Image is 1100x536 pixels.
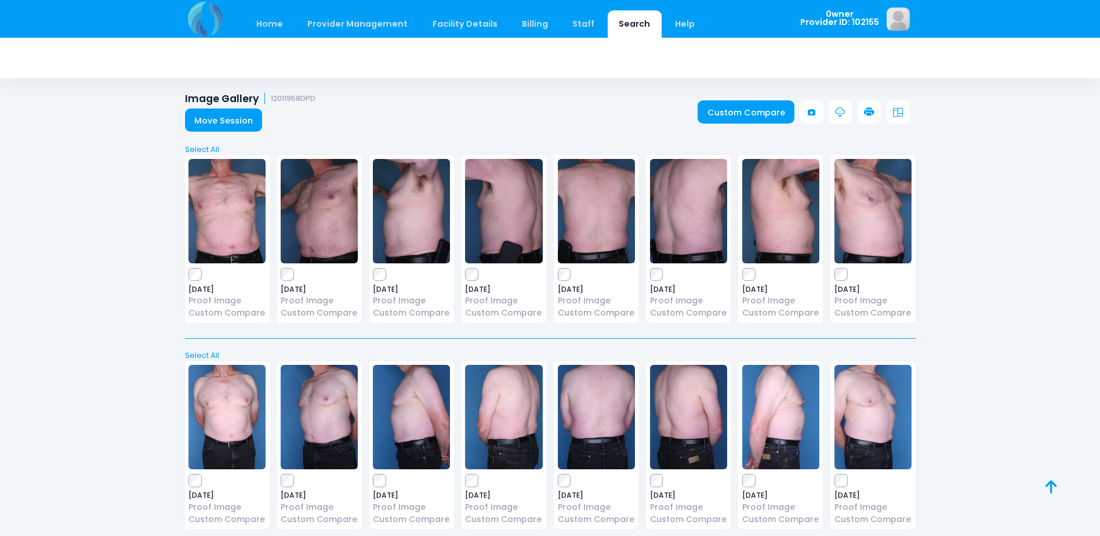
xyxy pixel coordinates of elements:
[650,513,727,526] a: Custom Compare
[742,286,819,293] span: [DATE]
[650,295,727,307] a: Proof Image
[834,307,912,319] a: Custom Compare
[834,295,912,307] a: Proof Image
[558,492,635,499] span: [DATE]
[296,10,419,38] a: Provider Management
[281,501,358,513] a: Proof Image
[558,159,635,263] img: image
[742,492,819,499] span: [DATE]
[373,501,450,513] a: Proof Image
[887,8,910,31] img: image
[281,159,358,263] img: image
[834,492,912,499] span: [DATE]
[663,10,706,38] a: Help
[558,307,635,319] a: Custom Compare
[834,513,912,526] a: Custom Compare
[188,365,266,469] img: image
[742,501,819,513] a: Proof Image
[373,286,450,293] span: [DATE]
[245,10,295,38] a: Home
[373,159,450,263] img: image
[373,295,450,307] a: Proof Image
[281,365,358,469] img: image
[650,492,727,499] span: [DATE]
[834,365,912,469] img: image
[800,10,879,27] span: 0wner Provider ID: 102155
[271,95,315,103] small: 12011958DPD
[185,108,263,132] a: Move Session
[834,159,912,263] img: image
[558,365,635,469] img: image
[650,501,727,513] a: Proof Image
[465,159,542,263] img: image
[188,307,266,319] a: Custom Compare
[188,513,266,526] a: Custom Compare
[188,159,266,263] img: image
[281,492,358,499] span: [DATE]
[510,10,559,38] a: Billing
[608,10,662,38] a: Search
[281,513,358,526] a: Custom Compare
[373,492,450,499] span: [DATE]
[558,513,635,526] a: Custom Compare
[373,513,450,526] a: Custom Compare
[421,10,509,38] a: Facility Details
[188,501,266,513] a: Proof Image
[558,295,635,307] a: Proof Image
[281,307,358,319] a: Custom Compare
[373,365,450,469] img: image
[281,295,358,307] a: Proof Image
[698,100,794,124] a: Custom Compare
[834,501,912,513] a: Proof Image
[742,295,819,307] a: Proof Image
[188,492,266,499] span: [DATE]
[465,501,542,513] a: Proof Image
[465,492,542,499] span: [DATE]
[742,307,819,319] a: Custom Compare
[465,365,542,469] img: image
[558,501,635,513] a: Proof Image
[465,513,542,526] a: Custom Compare
[742,513,819,526] a: Custom Compare
[650,286,727,293] span: [DATE]
[185,93,316,105] h1: Image Gallery
[834,286,912,293] span: [DATE]
[558,286,635,293] span: [DATE]
[181,144,919,155] a: Select All
[465,286,542,293] span: [DATE]
[561,10,606,38] a: Staff
[188,286,266,293] span: [DATE]
[742,365,819,469] img: image
[188,295,266,307] a: Proof Image
[742,159,819,263] img: image
[650,159,727,263] img: image
[650,365,727,469] img: image
[465,307,542,319] a: Custom Compare
[650,307,727,319] a: Custom Compare
[281,286,358,293] span: [DATE]
[465,295,542,307] a: Proof Image
[373,307,450,319] a: Custom Compare
[181,350,919,361] a: Select All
